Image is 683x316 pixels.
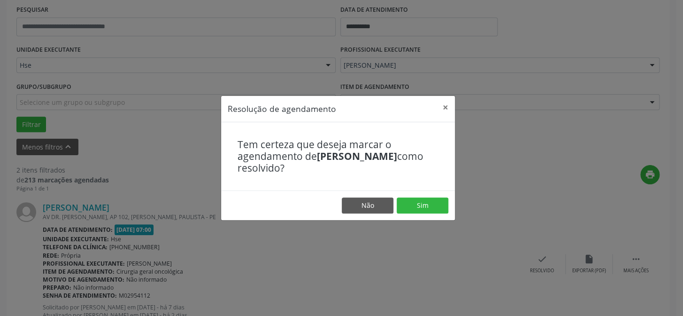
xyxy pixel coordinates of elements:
h5: Resolução de agendamento [228,103,336,115]
button: Close [436,96,455,119]
h4: Tem certeza que deseja marcar o agendamento de como resolvido? [238,139,438,174]
button: Sim [397,197,448,213]
button: Não [342,197,393,213]
b: [PERSON_NAME] [317,150,397,163]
